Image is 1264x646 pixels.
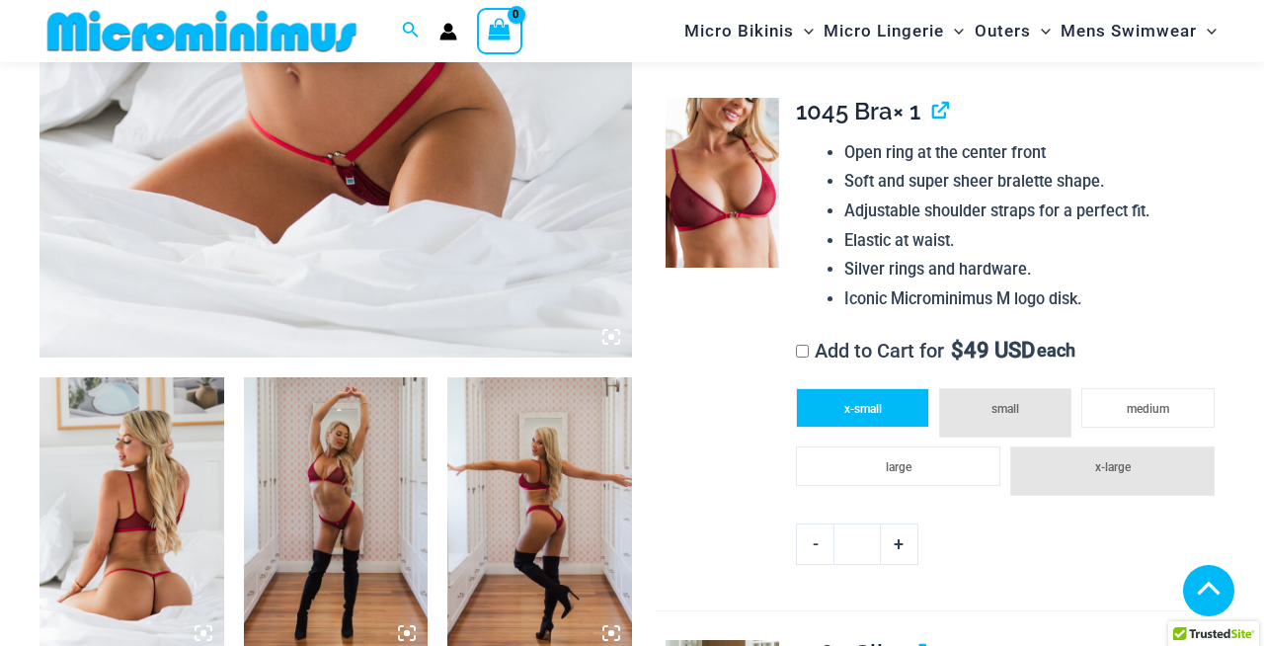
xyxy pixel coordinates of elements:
input: Product quantity [833,524,880,565]
span: each [1037,341,1075,361]
a: OutersMenu ToggleMenu Toggle [970,6,1056,56]
a: + [881,524,918,565]
nav: Site Navigation [676,3,1224,59]
li: Soft and super sheer bralette shape. [844,167,1224,197]
li: Elastic at waist. [844,226,1224,256]
a: Mens SwimwearMenu ToggleMenu Toggle [1056,6,1222,56]
a: - [796,524,833,565]
img: MM SHOP LOGO FLAT [39,9,364,53]
span: Micro Bikinis [684,6,794,56]
a: View Shopping Cart, empty [477,8,522,53]
span: Micro Lingerie [824,6,944,56]
li: x-large [1010,446,1215,496]
a: Account icon link [439,23,457,40]
li: medium [1081,388,1215,428]
span: Outers [975,6,1031,56]
a: Micro BikinisMenu ToggleMenu Toggle [679,6,819,56]
span: small [991,402,1019,416]
span: medium [1127,402,1169,416]
label: Add to Cart for [796,339,1075,363]
span: x-large [1095,460,1131,474]
span: Menu Toggle [1031,6,1051,56]
li: Silver rings and hardware. [844,255,1224,284]
span: 49 USD [951,341,1035,361]
span: large [886,460,911,474]
span: × 1 [893,97,920,125]
img: Guilty Pleasures Red 1045 Bra [666,98,779,269]
li: small [939,388,1072,438]
span: Mens Swimwear [1061,6,1197,56]
li: large [796,446,1000,486]
span: x-small [844,402,882,416]
li: x-small [796,388,929,428]
span: $ [951,338,964,363]
a: Micro LingerieMenu ToggleMenu Toggle [819,6,969,56]
span: Menu Toggle [944,6,964,56]
li: Adjustable shoulder straps for a perfect fit. [844,197,1224,226]
span: Menu Toggle [794,6,814,56]
span: Menu Toggle [1197,6,1217,56]
li: Iconic Microminimus M logo disk. [844,284,1224,314]
input: Add to Cart for$49 USD each [796,345,809,358]
span: 1045 Bra [796,97,893,125]
li: Open ring at the center front [844,138,1224,168]
a: Search icon link [402,19,420,43]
